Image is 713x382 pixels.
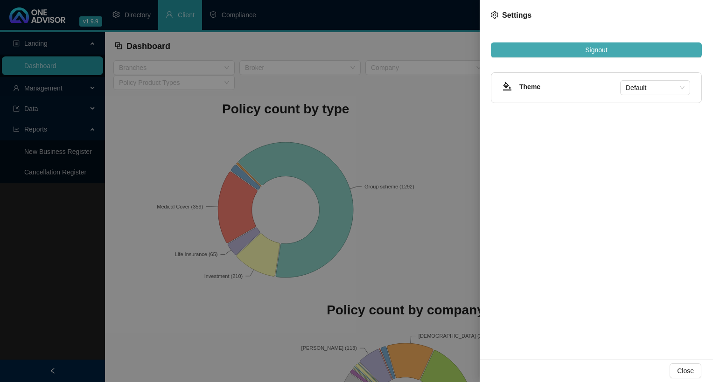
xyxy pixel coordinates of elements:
span: setting [491,11,498,19]
span: Close [677,366,694,376]
h4: Theme [519,82,620,92]
span: Default [626,81,685,95]
span: Signout [585,45,607,55]
button: Close [670,363,701,378]
span: Settings [502,11,531,19]
button: Signout [491,42,702,57]
span: bg-colors [503,82,512,91]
